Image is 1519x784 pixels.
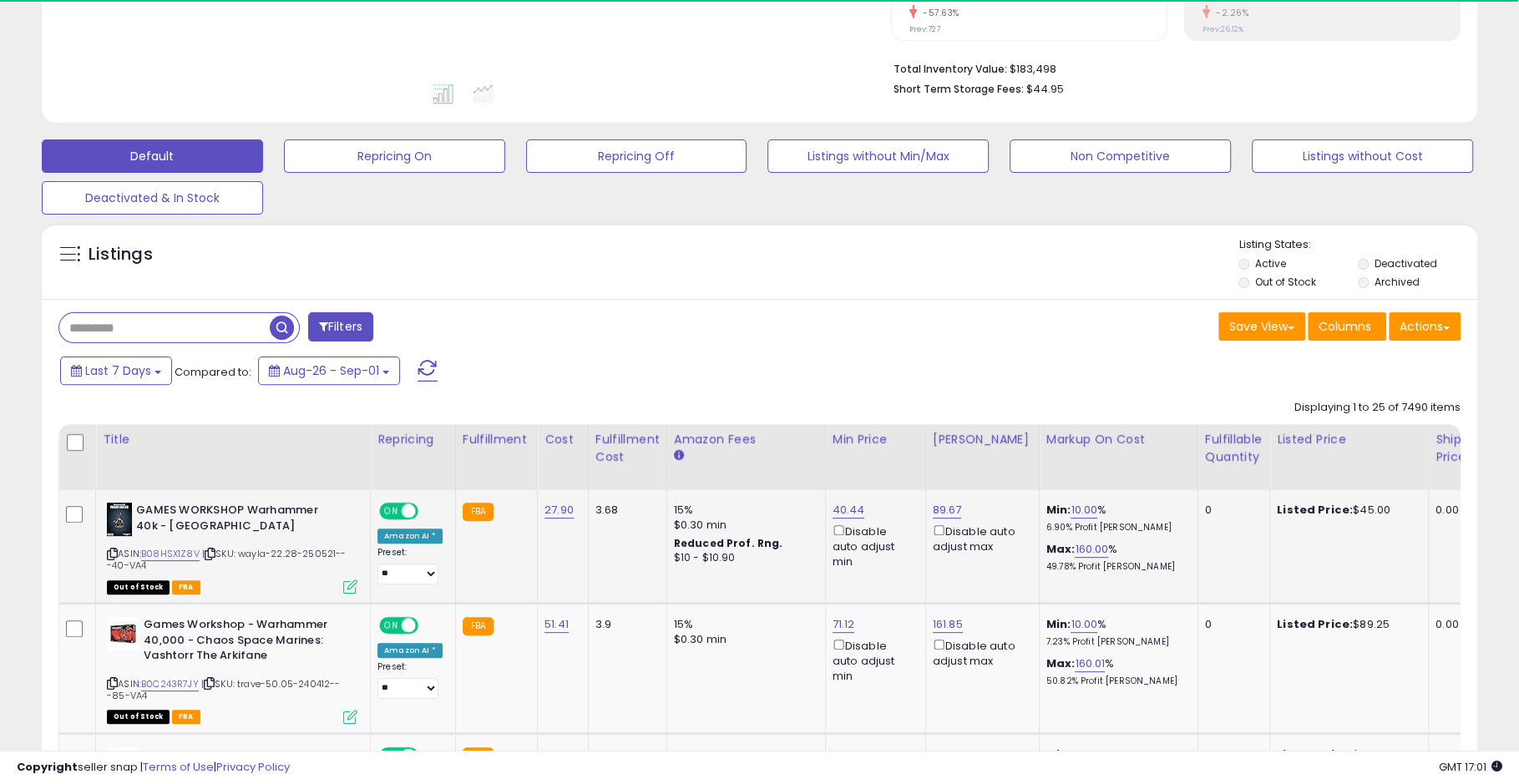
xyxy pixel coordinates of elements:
[17,760,290,776] div: seller snap | |
[674,431,818,448] div: Amazon Fees
[1277,502,1353,518] b: Listed Price:
[767,139,989,173] button: Listings without Min/Max
[85,362,151,379] span: Last 7 Days
[1255,256,1286,271] label: Active
[416,504,443,518] span: OFF
[833,522,913,569] div: Disable auto adjust min
[1294,400,1461,416] div: Displaying 1 to 25 of 7490 items
[1046,617,1185,648] div: %
[463,431,530,448] div: Fulfillment
[1255,275,1316,289] label: Out of Stock
[216,759,290,775] a: Privacy Policy
[377,547,443,584] div: Preset:
[1203,24,1243,34] small: Prev: 26.12%
[1205,503,1257,518] div: 0
[1010,139,1231,173] button: Non Competitive
[463,617,494,635] small: FBA
[1046,542,1185,573] div: %
[1046,616,1071,632] b: Min:
[1039,424,1197,490] th: The percentage added to the cost of goods (COGS) that forms the calculator for Min & Max prices.
[377,431,448,448] div: Repricing
[674,617,813,632] div: 15%
[381,504,402,518] span: ON
[1435,503,1463,518] div: 0.00
[595,431,660,466] div: Fulfillment Cost
[674,503,813,518] div: 15%
[933,431,1032,448] div: [PERSON_NAME]
[595,617,654,632] div: 3.9
[1046,503,1185,534] div: %
[107,677,341,702] span: | SKU: trave-50.05-240412---85-VA4
[377,643,443,658] div: Amazon AI *
[1071,502,1097,518] a: 10.00
[1277,431,1421,448] div: Listed Price
[1238,237,1477,253] p: Listing States:
[1205,431,1263,466] div: Fulfillable Quantity
[544,502,574,518] a: 27.90
[284,139,505,173] button: Repricing On
[544,616,569,633] a: 51.41
[1439,759,1502,775] span: 2025-09-9 17:01 GMT
[1375,275,1420,289] label: Archived
[1277,617,1415,632] div: $89.25
[107,547,347,572] span: | SKU: wayla-22.28-250521---40-VA4
[1046,502,1071,518] b: Min:
[42,139,263,173] button: Default
[60,357,172,385] button: Last 7 Days
[1218,312,1305,341] button: Save View
[1435,617,1463,632] div: 0.00
[833,636,913,684] div: Disable auto adjust min
[107,617,139,650] img: 51GUNsgkSIL._SL40_.jpg
[1252,139,1473,173] button: Listings without Cost
[674,518,813,533] div: $0.30 min
[1046,655,1076,671] b: Max:
[833,616,855,633] a: 71.12
[107,617,357,722] div: ASIN:
[674,448,684,463] small: Amazon Fees.
[172,710,200,724] span: FBA
[107,580,170,594] span: All listings that are currently out of stock and unavailable for purchase on Amazon
[544,431,581,448] div: Cost
[894,58,1448,78] li: $183,498
[308,312,373,341] button: Filters
[377,529,443,544] div: Amazon AI *
[833,502,865,518] a: 40.44
[1046,431,1191,448] div: Markup on Cost
[1277,616,1353,632] b: Listed Price:
[1046,522,1185,534] p: 6.90% Profit [PERSON_NAME]
[1071,616,1097,633] a: 10.00
[141,547,200,561] a: B08HSX1Z8V
[141,677,199,691] a: B0C243R7JY
[143,759,214,775] a: Terms of Use
[933,636,1026,669] div: Disable auto adjust max
[1075,655,1105,672] a: 160.01
[175,364,251,380] span: Compared to:
[1389,312,1461,341] button: Actions
[1375,256,1437,271] label: Deactivated
[144,617,347,668] b: Games Workshop - Warhammer 40,000 - Chaos Space Marines: Vashtorr The Arkifane
[1210,7,1248,19] small: -2.26%
[1026,81,1064,97] span: $44.95
[674,536,783,550] b: Reduced Prof. Rng.
[1205,617,1257,632] div: 0
[674,632,813,647] div: $0.30 min
[1319,318,1371,335] span: Columns
[172,580,200,594] span: FBA
[1046,561,1185,573] p: 49.78% Profit [PERSON_NAME]
[1308,312,1386,341] button: Columns
[526,139,747,173] button: Repricing Off
[833,431,919,448] div: Min Price
[107,710,170,724] span: All listings that are currently out of stock and unavailable for purchase on Amazon
[107,503,357,592] div: ASIN:
[136,503,339,538] b: GAMES WORKSHOP Warhammer 40k - [GEOGRAPHIC_DATA]
[894,82,1024,96] b: Short Term Storage Fees:
[377,661,443,699] div: Preset:
[894,62,1007,76] b: Total Inventory Value:
[1046,541,1076,557] b: Max:
[674,551,813,565] div: $10 - $10.90
[595,503,654,518] div: 3.68
[1277,503,1415,518] div: $45.00
[381,619,402,633] span: ON
[463,503,494,521] small: FBA
[909,24,940,34] small: Prev: 727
